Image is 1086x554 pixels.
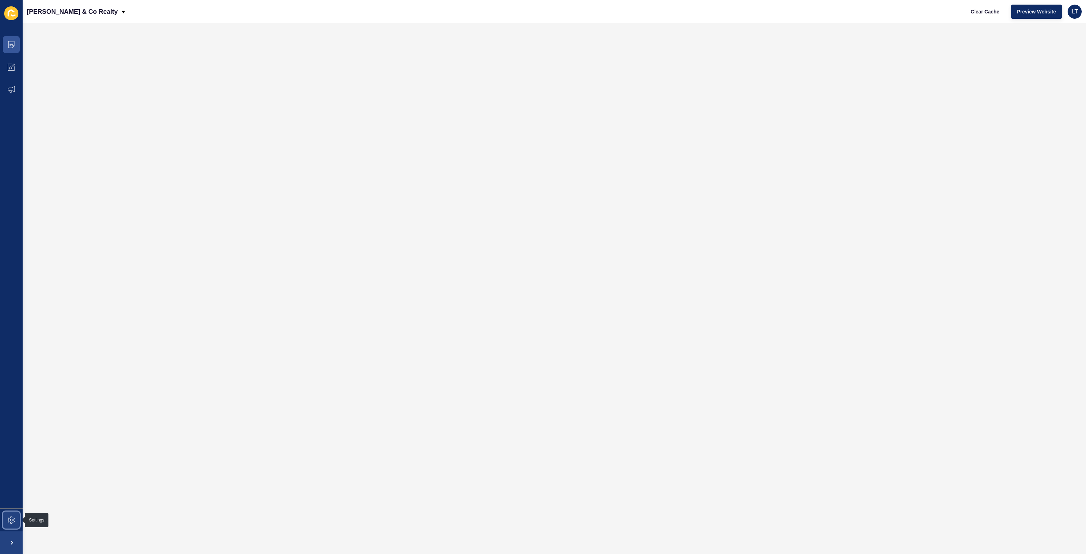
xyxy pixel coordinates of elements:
p: [PERSON_NAME] & Co Realty [27,3,118,21]
span: Preview Website [1017,8,1056,15]
button: Clear Cache [965,5,1005,19]
span: Clear Cache [971,8,999,15]
span: LT [1072,8,1078,15]
button: Preview Website [1011,5,1062,19]
div: Settings [29,517,44,523]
